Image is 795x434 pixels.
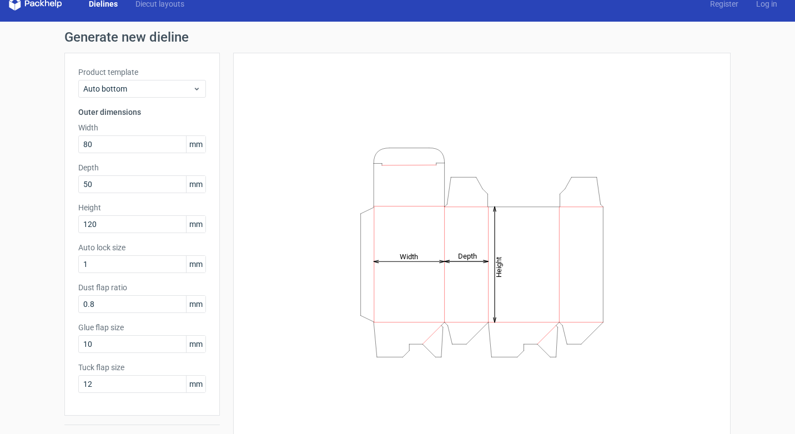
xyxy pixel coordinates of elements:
[78,107,206,118] h3: Outer dimensions
[186,376,205,392] span: mm
[78,202,206,213] label: Height
[78,282,206,293] label: Dust flap ratio
[186,256,205,272] span: mm
[83,83,193,94] span: Auto bottom
[400,252,418,260] tspan: Width
[64,31,731,44] h1: Generate new dieline
[458,252,477,260] tspan: Depth
[78,362,206,373] label: Tuck flap size
[186,136,205,153] span: mm
[186,336,205,352] span: mm
[186,296,205,312] span: mm
[186,216,205,233] span: mm
[78,122,206,133] label: Width
[78,67,206,78] label: Product template
[186,176,205,193] span: mm
[78,242,206,253] label: Auto lock size
[78,322,206,333] label: Glue flap size
[495,256,503,277] tspan: Height
[78,162,206,173] label: Depth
